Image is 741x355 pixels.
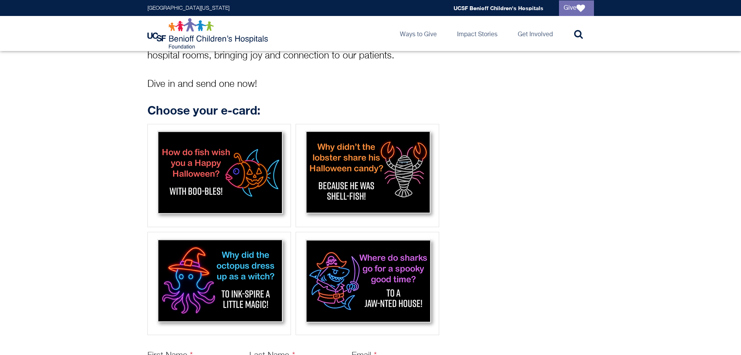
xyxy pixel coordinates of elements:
[147,232,291,335] div: Octopus
[454,5,543,11] a: UCSF Benioff Children's Hospitals
[150,235,288,330] img: Octopus
[298,235,436,330] img: Shark
[559,0,594,16] a: Give
[451,16,504,51] a: Impact Stories
[296,124,439,227] div: Lobster
[296,232,439,335] div: Shark
[147,124,291,227] div: Fish
[298,127,436,222] img: Lobster
[394,16,443,51] a: Ways to Give
[147,5,229,11] a: [GEOGRAPHIC_DATA][US_STATE]
[147,18,270,49] img: Logo for UCSF Benioff Children's Hospitals Foundation
[147,103,260,117] strong: Choose your e-card:
[150,127,288,222] img: Fish
[512,16,559,51] a: Get Involved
